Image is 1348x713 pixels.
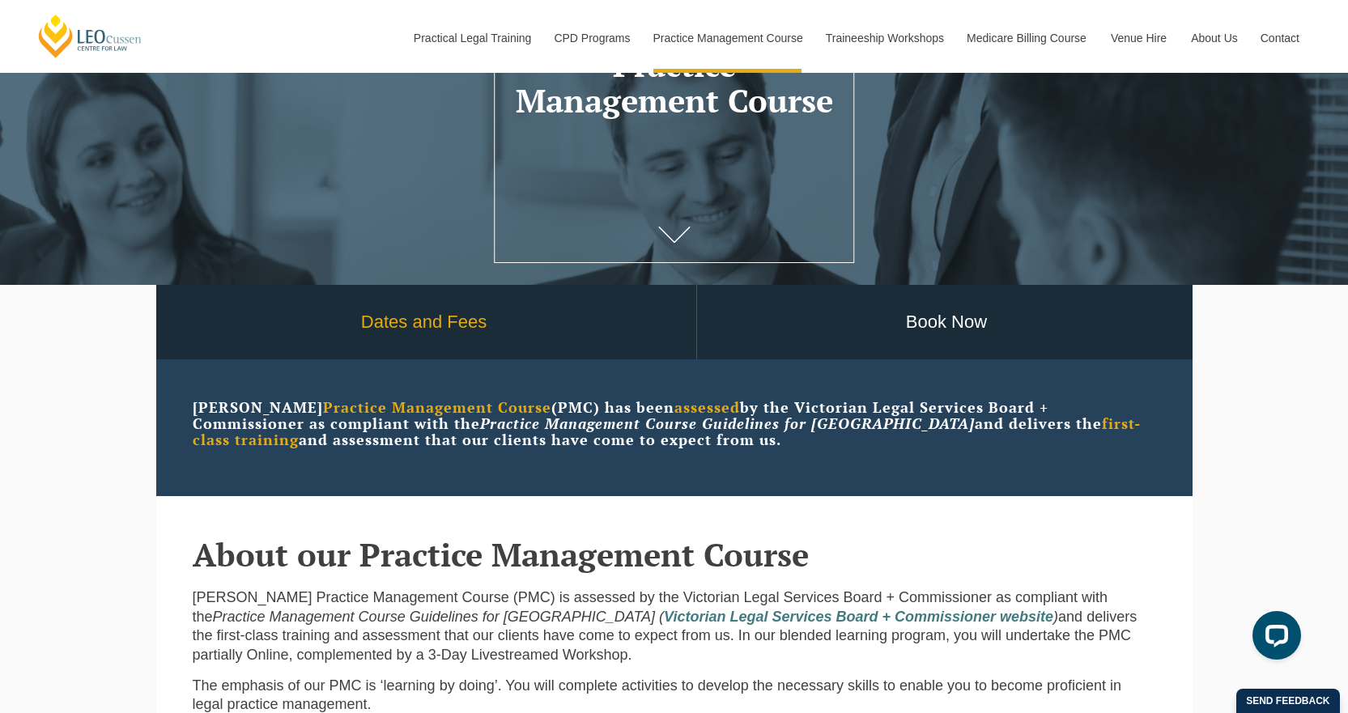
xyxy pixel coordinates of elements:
a: Practical Legal Training [402,3,542,73]
h1: Practice Management Course [512,47,836,118]
a: About Us [1179,3,1248,73]
a: [PERSON_NAME] Centre for Law [36,13,144,59]
a: Practice Management Course [641,3,814,73]
a: Contact [1248,3,1312,73]
strong: Practice Management Course [323,397,551,417]
a: Venue Hire [1099,3,1179,73]
a: Traineeship Workshops [814,3,955,73]
p: [PERSON_NAME] (PMC) has been by the Victorian Legal Services Board + Commissioner as compliant wi... [193,400,1156,448]
a: Book Now [697,285,1197,360]
a: CPD Programs [542,3,640,73]
a: Victorian Legal Services Board + Commissioner website [664,609,1053,625]
iframe: LiveChat chat widget [1240,605,1308,673]
em: Practice Management Course Guidelines for [GEOGRAPHIC_DATA] [480,414,975,433]
strong: first-class training [193,414,1141,449]
h2: About our Practice Management Course [193,537,1156,572]
strong: assessed [674,397,740,417]
a: Dates and Fees [152,285,696,360]
p: [PERSON_NAME] Practice Management Course (PMC) is assessed by the Victorian Legal Services Board ... [193,588,1156,664]
em: Practice Management Course Guidelines for [GEOGRAPHIC_DATA] ( ) [213,609,1059,625]
a: Medicare Billing Course [955,3,1099,73]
